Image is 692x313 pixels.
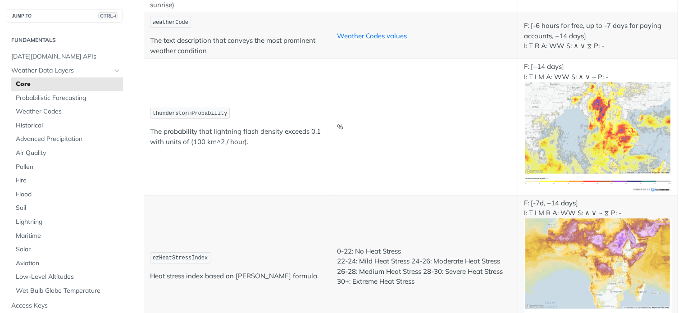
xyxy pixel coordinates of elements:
[16,204,121,213] span: Soil
[11,119,123,132] a: Historical
[16,286,121,295] span: Wet Bulb Globe Temperature
[16,218,121,227] span: Lightning
[524,132,672,141] span: Expand image
[16,245,121,254] span: Solar
[11,284,123,298] a: Wet Bulb Globe Temperature
[153,19,188,26] span: weatherCode
[11,229,123,243] a: Maritime
[11,270,123,284] a: Low-Level Altitudes
[98,12,118,19] span: CTRL-/
[11,66,111,75] span: Weather Data Layers
[524,21,672,51] p: F: [-6 hours for free, up to -7 days for paying accounts, +14 days] I: T R A: WW S: ∧ ∨ ⧖ P: -
[16,176,121,185] span: Fire
[524,62,672,192] p: F: [+14 days] I: T I M A: WW S: ∧ ∨ ~ P: -
[150,36,325,56] p: The text description that conveys the most prominent weather condition
[153,110,228,117] span: thunderstormProbability
[16,259,121,268] span: Aviation
[11,146,123,160] a: Air Quality
[7,36,123,44] h2: Fundamentals
[11,201,123,215] a: Soil
[11,301,121,310] span: Access Keys
[11,160,123,174] a: Pollen
[524,272,672,280] span: Expand image
[7,299,123,313] a: Access Keys
[11,174,123,187] a: Fire
[16,272,121,281] span: Low-Level Altitudes
[16,149,121,158] span: Air Quality
[16,94,121,103] span: Probabilistic Forecasting
[11,243,123,256] a: Solar
[11,188,123,201] a: Flood
[11,91,123,105] a: Probabilistic Forecasting
[11,215,123,229] a: Lightning
[11,52,121,61] span: [DATE][DOMAIN_NAME] APIs
[16,135,121,144] span: Advanced Precipitation
[150,127,325,147] p: The probability that lightning flash density exceeds 0.1 with units of (100 km^2 / hour).
[16,190,121,199] span: Flood
[337,246,512,287] p: 0-22: No Heat Stress 22-24: Mild Heat Stress 24-26: Moderate Heat Stress 26-28: Medium Heat Stres...
[7,64,123,77] a: Weather Data LayersHide subpages for Weather Data Layers
[16,107,121,116] span: Weather Codes
[114,67,121,74] button: Hide subpages for Weather Data Layers
[11,132,123,146] a: Advanced Precipitation
[7,50,123,64] a: [DATE][DOMAIN_NAME] APIs
[11,77,123,91] a: Core
[150,271,325,281] p: Heat stress index based on [PERSON_NAME] formula.
[7,9,123,23] button: JUMP TOCTRL-/
[11,257,123,270] a: Aviation
[16,121,121,130] span: Historical
[16,163,121,172] span: Pollen
[153,255,208,261] span: ezHeatStressIndex
[337,122,512,132] p: %
[11,105,123,118] a: Weather Codes
[16,80,121,89] span: Core
[337,32,407,40] a: Weather Codes values
[16,231,121,240] span: Maritime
